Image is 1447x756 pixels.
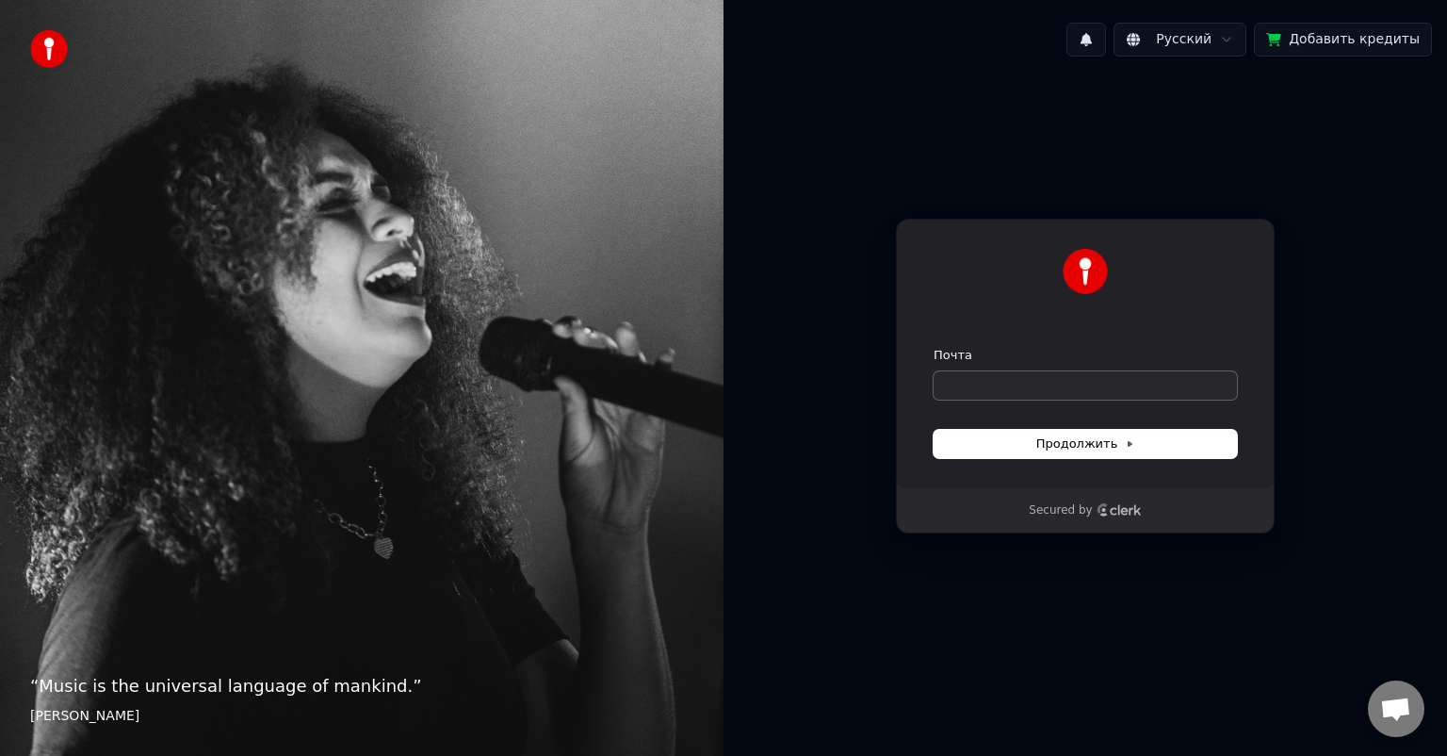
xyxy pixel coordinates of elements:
[1063,249,1108,294] img: Youka
[1368,681,1424,737] div: Открытый чат
[934,430,1237,458] button: Продолжить
[30,30,68,68] img: youka
[30,673,693,699] p: “ Music is the universal language of mankind. ”
[1036,436,1135,452] span: Продолжить
[30,707,693,726] footer: [PERSON_NAME]
[1097,503,1142,517] a: Clerk logo
[1029,503,1092,518] p: Secured by
[934,347,972,364] label: Почта
[1254,23,1432,57] button: Добавить кредиты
